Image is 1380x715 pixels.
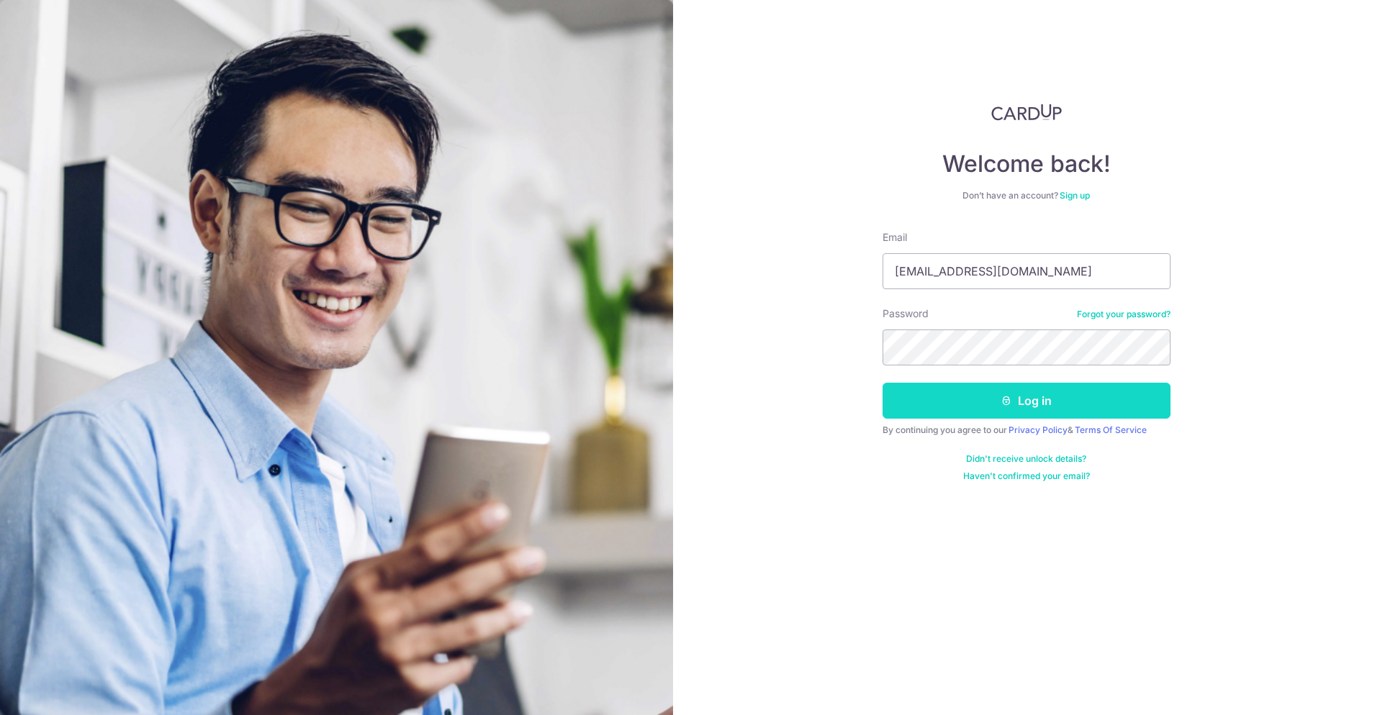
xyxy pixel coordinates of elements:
h4: Welcome back! [883,150,1171,178]
input: Enter your Email [883,253,1171,289]
label: Email [883,230,907,245]
a: Didn't receive unlock details? [966,453,1086,465]
a: Haven't confirmed your email? [963,470,1090,482]
a: Terms Of Service [1075,424,1147,435]
img: CardUp Logo [991,104,1062,121]
label: Password [883,306,929,321]
a: Sign up [1060,190,1090,201]
div: By continuing you agree to our & [883,424,1171,436]
div: Don’t have an account? [883,190,1171,201]
a: Privacy Policy [1009,424,1068,435]
a: Forgot your password? [1077,309,1171,320]
button: Log in [883,383,1171,419]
